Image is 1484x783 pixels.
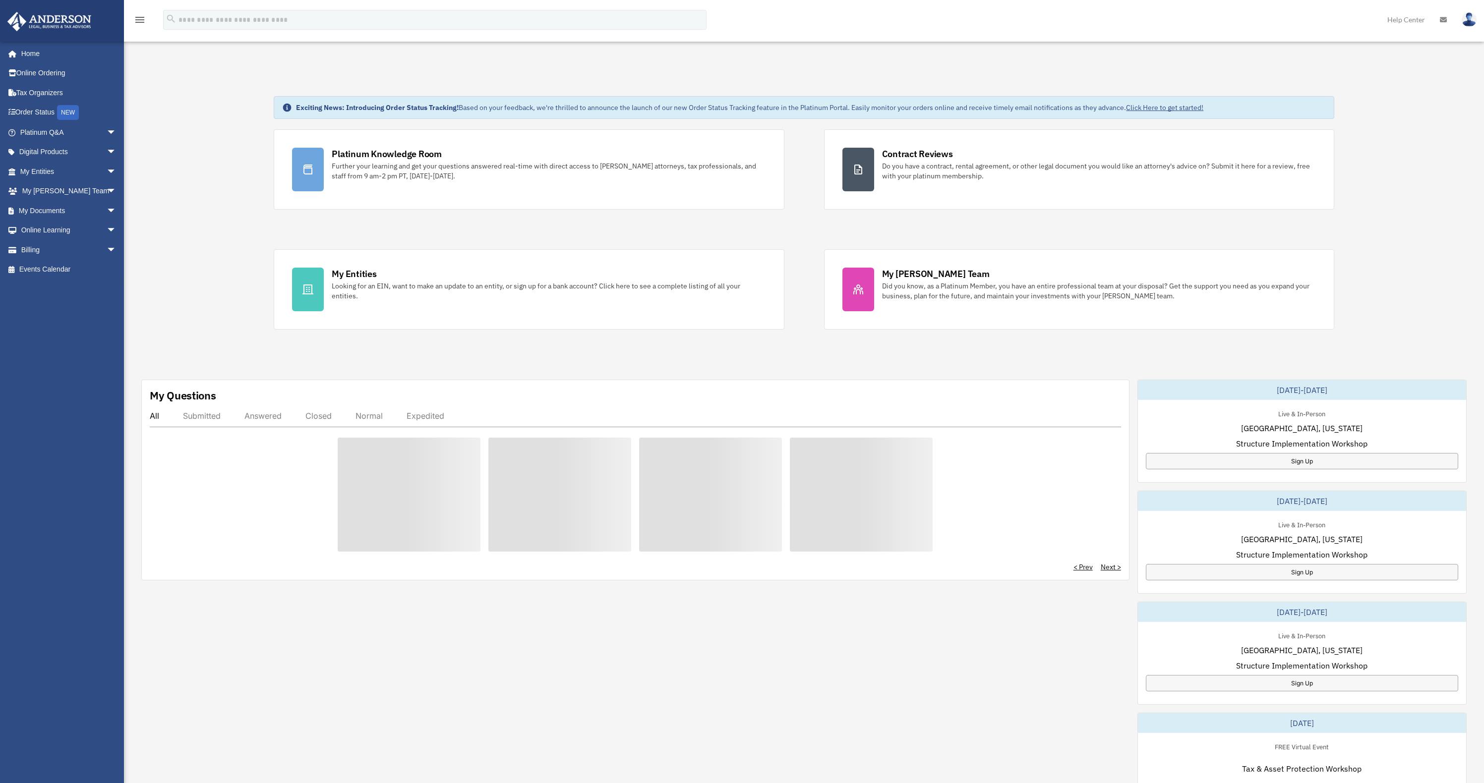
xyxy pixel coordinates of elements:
[107,142,126,163] span: arrow_drop_down
[7,181,131,201] a: My [PERSON_NAME] Teamarrow_drop_down
[305,411,332,421] div: Closed
[134,14,146,26] i: menu
[407,411,444,421] div: Expedited
[1267,741,1337,751] div: FREE Virtual Event
[7,63,131,83] a: Online Ordering
[244,411,282,421] div: Answered
[332,161,766,181] div: Further your learning and get your questions answered real-time with direct access to [PERSON_NAM...
[332,281,766,301] div: Looking for an EIN, want to make an update to an entity, or sign up for a bank account? Click her...
[1241,644,1363,656] span: [GEOGRAPHIC_DATA], [US_STATE]
[107,221,126,241] span: arrow_drop_down
[1146,564,1458,580] a: Sign Up
[7,162,131,181] a: My Entitiesarrow_drop_down
[296,103,1203,112] div: Based on your feedback, we're thrilled to announce the launch of our new Order Status Tracking fe...
[1101,562,1121,572] a: Next >
[356,411,383,421] div: Normal
[882,148,953,160] div: Contract Reviews
[1236,438,1367,449] span: Structure Implementation Workshop
[1138,380,1466,400] div: [DATE]-[DATE]
[1242,763,1362,775] span: Tax & Asset Protection Workshop
[107,122,126,143] span: arrow_drop_down
[1126,103,1203,112] a: Click Here to get started!
[882,281,1316,301] div: Did you know, as a Platinum Member, you have an entire professional team at your disposal? Get th...
[824,129,1334,210] a: Contract Reviews Do you have a contract, rental agreement, or other legal document you would like...
[824,249,1334,330] a: My [PERSON_NAME] Team Did you know, as a Platinum Member, you have an entire professional team at...
[7,103,131,123] a: Order StatusNEW
[1462,12,1477,27] img: User Pic
[296,103,459,112] strong: Exciting News: Introducing Order Status Tracking!
[332,268,376,280] div: My Entities
[1270,630,1333,640] div: Live & In-Person
[107,201,126,221] span: arrow_drop_down
[1138,713,1466,733] div: [DATE]
[107,181,126,202] span: arrow_drop_down
[882,161,1316,181] div: Do you have a contract, rental agreement, or other legal document you would like an attorney's ad...
[1138,602,1466,622] div: [DATE]-[DATE]
[274,129,784,210] a: Platinum Knowledge Room Further your learning and get your questions answered real-time with dire...
[1236,549,1367,560] span: Structure Implementation Workshop
[7,221,131,240] a: Online Learningarrow_drop_down
[7,122,131,142] a: Platinum Q&Aarrow_drop_down
[7,260,131,280] a: Events Calendar
[107,162,126,182] span: arrow_drop_down
[7,44,126,63] a: Home
[1138,491,1466,511] div: [DATE]-[DATE]
[1236,660,1367,671] span: Structure Implementation Workshop
[150,411,159,421] div: All
[183,411,221,421] div: Submitted
[1270,408,1333,418] div: Live & In-Person
[1270,519,1333,529] div: Live & In-Person
[274,249,784,330] a: My Entities Looking for an EIN, want to make an update to an entity, or sign up for a bank accoun...
[4,12,94,31] img: Anderson Advisors Platinum Portal
[7,142,131,162] a: Digital Productsarrow_drop_down
[7,83,131,103] a: Tax Organizers
[1241,533,1363,545] span: [GEOGRAPHIC_DATA], [US_STATE]
[7,201,131,221] a: My Documentsarrow_drop_down
[166,13,177,24] i: search
[1241,422,1363,434] span: [GEOGRAPHIC_DATA], [US_STATE]
[134,17,146,26] a: menu
[57,105,79,120] div: NEW
[150,388,216,403] div: My Questions
[1146,675,1458,691] a: Sign Up
[7,240,131,260] a: Billingarrow_drop_down
[107,240,126,260] span: arrow_drop_down
[332,148,442,160] div: Platinum Knowledge Room
[1146,453,1458,469] a: Sign Up
[882,268,990,280] div: My [PERSON_NAME] Team
[1073,562,1093,572] a: < Prev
